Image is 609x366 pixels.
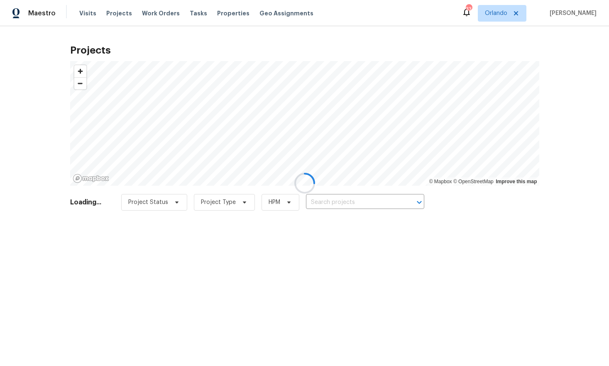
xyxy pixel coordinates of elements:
[496,179,537,184] a: Improve this map
[429,179,452,184] a: Mapbox
[74,65,86,77] button: Zoom in
[73,174,109,183] a: Mapbox homepage
[74,77,86,89] button: Zoom out
[466,5,472,13] div: 33
[453,179,494,184] a: OpenStreetMap
[74,78,86,89] span: Zoom out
